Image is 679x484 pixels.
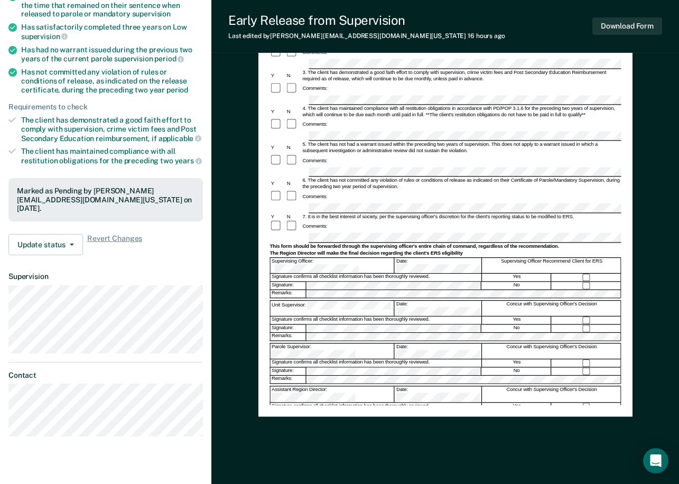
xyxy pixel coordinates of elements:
span: 16 hours ago [468,32,505,40]
div: Yes [482,403,551,410]
div: N [285,181,301,187]
div: 4. The client has maintained compliance with all restitution obligations in accordance with PD/PO... [301,106,621,118]
div: Signature: [270,368,306,375]
div: Yes [482,317,551,324]
div: Signature: [270,325,306,332]
div: N [285,73,301,79]
div: Signature confirms all checklist information has been thoroughly reviewed. [270,274,481,281]
div: Remarks: [270,376,306,384]
div: Concur with Supervising Officer's Decision [482,344,621,359]
div: Comments: [301,122,329,128]
div: The client has demonstrated a good faith effort to comply with supervision, crime victim fees and... [21,116,203,143]
div: Y [269,145,285,151]
div: Marked as Pending by [PERSON_NAME][EMAIL_ADDRESS][DOMAIN_NAME][US_STATE] on [DATE]. [17,187,194,213]
div: Assistant Region Director: [270,387,394,402]
div: Has satisfactorily completed three years on Low [21,23,203,41]
div: Comments: [301,193,329,200]
div: 3. The client has demonstrated a good faith effort to comply with supervision, crime victim fees ... [301,70,621,82]
div: Early Release from Supervision [228,13,505,28]
div: N [285,145,301,151]
div: Has not committed any violation of rules or conditions of release, as indicated on the release ce... [21,68,203,94]
div: Signature confirms all checklist information has been thoroughly reviewed. [270,317,481,324]
div: This form should be forwarded through the supervising officer's entire chain of command, regardle... [269,244,621,250]
div: Y [269,73,285,79]
div: Last edited by [PERSON_NAME][EMAIL_ADDRESS][DOMAIN_NAME][US_STATE] [228,32,505,40]
dt: Contact [8,371,203,380]
div: Concur with Supervising Officer's Decision [482,301,621,316]
div: Date: [395,258,482,273]
div: Requirements to check [8,103,203,111]
span: supervision [132,10,171,18]
div: Yes [482,360,551,367]
div: No [482,368,551,375]
span: applicable [159,134,201,143]
span: supervision [21,32,68,41]
span: period [166,86,188,94]
dt: Supervision [8,272,203,281]
div: Open Intercom Messenger [643,448,668,473]
div: The Region Director will make the final decision regarding the client's ERS eligibility [269,250,621,257]
div: Remarks: [270,333,306,340]
div: Comments: [301,224,329,230]
button: Download Form [592,17,662,35]
div: The client has maintained compliance with all restitution obligations for the preceding two [21,147,203,165]
div: Remarks: [270,290,306,297]
div: N [285,109,301,115]
div: Unit Supervisor: [270,301,394,316]
div: Date: [395,301,482,316]
span: period [154,54,184,63]
div: Parole Supervisor: [270,344,394,359]
div: Y [269,213,285,220]
div: Signature confirms all checklist information has been thoroughly reviewed. [270,360,481,367]
div: 6. The client has not committed any violation of rules or conditions of release as indicated on t... [301,178,621,190]
div: Date: [395,387,482,402]
span: Revert Changes [87,234,142,255]
div: Concur with Supervising Officer's Decision [482,387,621,402]
div: 7. It is in the best interest of society, per the supervising officer's discretion for the client... [301,213,621,220]
div: N [285,213,301,220]
div: No [482,282,551,290]
div: Signature confirms all checklist information has been thoroughly reviewed. [270,403,481,410]
div: Has had no warrant issued during the previous two years of the current parole supervision [21,45,203,63]
div: Yes [482,274,551,281]
span: years [175,156,202,165]
div: Date: [395,344,482,359]
div: Comments: [301,157,329,164]
div: Comments: [301,86,329,92]
button: Update status [8,234,83,255]
div: Supervising Officer Recommend Client for ERS [482,258,621,273]
div: 5. The client has not had a warrant issued within the preceding two years of supervision. This do... [301,142,621,154]
div: Supervising Officer: [270,258,394,273]
div: Y [269,181,285,187]
div: Signature: [270,282,306,290]
div: Y [269,109,285,115]
div: No [482,325,551,332]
